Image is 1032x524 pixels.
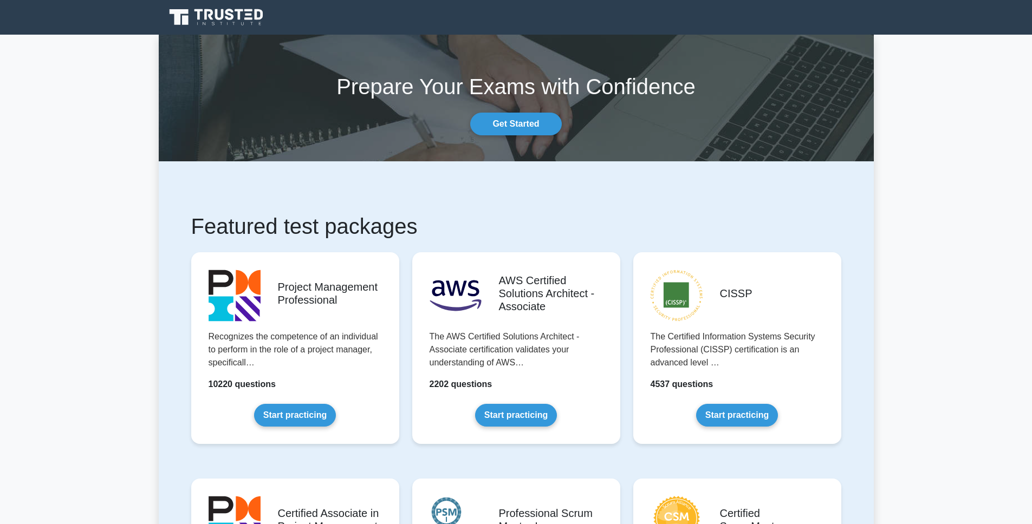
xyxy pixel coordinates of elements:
[159,74,874,100] h1: Prepare Your Exams with Confidence
[254,404,336,427] a: Start practicing
[696,404,778,427] a: Start practicing
[475,404,557,427] a: Start practicing
[191,213,841,239] h1: Featured test packages
[470,113,561,135] a: Get Started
